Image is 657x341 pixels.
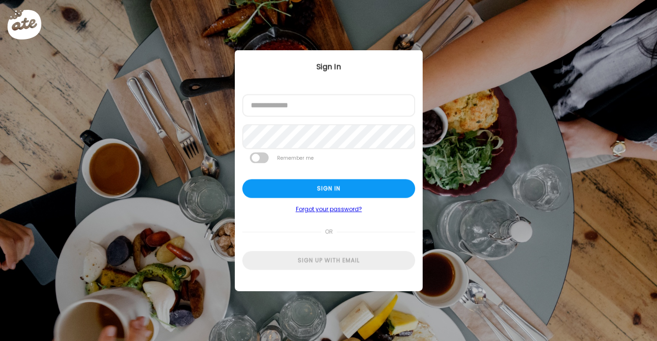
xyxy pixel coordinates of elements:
div: Sign In [235,62,423,73]
div: Sign in [242,179,415,198]
div: Sign up with email [242,251,415,270]
label: Remember me [276,153,315,163]
span: or [321,223,336,241]
a: Forgot your password? [242,206,415,213]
